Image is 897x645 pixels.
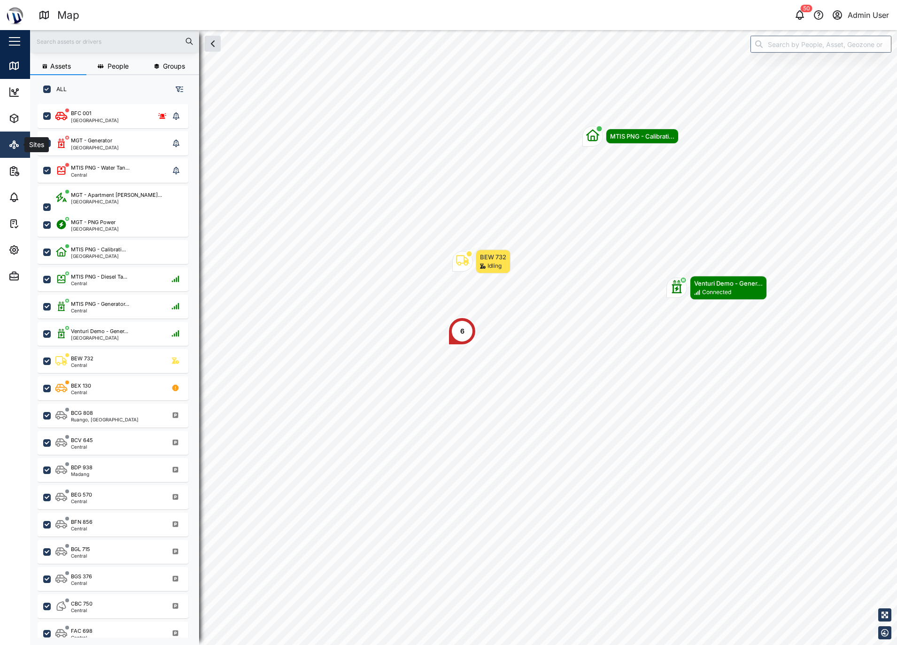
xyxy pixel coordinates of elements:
div: [GEOGRAPHIC_DATA] [71,254,126,258]
div: [GEOGRAPHIC_DATA] [71,226,119,231]
button: Admin User [831,8,889,22]
span: Assets [50,63,71,70]
div: 50 [801,5,812,12]
div: Sites [24,140,47,150]
div: CBC 750 [71,600,93,608]
div: [GEOGRAPHIC_DATA] [71,199,162,204]
div: Map [57,7,79,23]
div: Tasks [24,218,50,229]
div: Admin User [848,9,889,21]
input: Search assets or drivers [36,34,193,48]
div: BGL 715 [71,545,90,553]
div: BFN 856 [71,518,93,526]
label: ALL [51,85,67,93]
div: Map marker [448,317,476,345]
div: Map marker [666,276,767,300]
div: BGS 376 [71,573,92,581]
div: Assets [24,113,54,124]
div: MTIS PNG - Water Tan... [71,164,130,172]
div: Venturi Demo - Gener... [71,327,128,335]
div: BEW 732 [480,252,506,262]
div: Alarms [24,192,54,202]
div: Idling [487,262,502,271]
div: MTIS PNG - Calibrati... [71,246,126,254]
div: MTIS PNG - Calibrati... [610,132,674,141]
div: [GEOGRAPHIC_DATA] [71,118,119,123]
div: BCG 808 [71,409,93,417]
div: Ruango, [GEOGRAPHIC_DATA] [71,417,139,422]
div: Central [71,526,93,531]
div: MTIS PNG - Diesel Ta... [71,273,127,281]
div: BDP 938 [71,464,93,472]
div: BCV 645 [71,436,93,444]
div: Map [24,61,46,71]
div: Venturi Demo - Gener... [694,279,763,288]
canvas: Map [30,30,897,645]
div: grid [38,101,199,637]
img: Main Logo [5,5,25,25]
div: 6 [460,326,464,336]
div: BEX 130 [71,382,91,390]
div: Dashboard [24,87,67,97]
div: Central [71,308,129,313]
div: [GEOGRAPHIC_DATA] [71,335,128,340]
div: Central [71,635,93,640]
div: MTIS PNG - Generator... [71,300,129,308]
div: Admin [24,271,52,281]
div: MGT - PNG Power [71,218,116,226]
div: Central [71,608,93,613]
div: Central [71,281,127,286]
div: Central [71,499,92,504]
span: People [108,63,129,70]
div: BEW 732 [71,355,93,363]
div: Connected [702,288,731,297]
div: Map marker [582,126,679,147]
div: Madang [71,472,93,476]
span: Groups [163,63,185,70]
div: Central [71,444,93,449]
div: Central [71,390,91,395]
div: Central [71,172,130,177]
div: MGT - Generator [71,137,112,145]
div: MGT - Apartment [PERSON_NAME]... [71,191,162,199]
div: Central [71,581,92,585]
div: Map marker [452,249,510,273]
div: Central [71,553,90,558]
div: Settings [24,245,58,255]
div: Central [71,363,93,367]
input: Search by People, Asset, Geozone or Place [750,36,891,53]
div: BFC 001 [71,109,91,117]
div: FAC 698 [71,627,93,635]
div: BEG 570 [71,491,92,499]
div: [GEOGRAPHIC_DATA] [71,145,119,150]
div: Reports [24,166,56,176]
